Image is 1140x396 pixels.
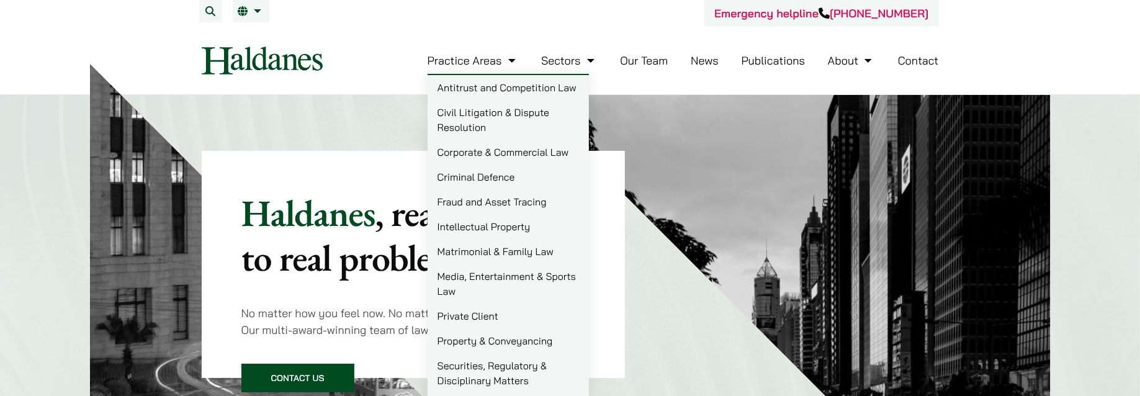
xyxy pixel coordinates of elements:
a: Criminal Defence [428,164,589,189]
a: Matrimonial & Family Law [428,239,589,264]
a: Private Client [428,304,589,328]
a: Fraud and Asset Tracing [428,189,589,214]
a: Civil Litigation & Dispute Resolution [428,100,589,140]
mark: , real solutions to real problems [241,189,581,282]
a: Contact Us [241,364,354,392]
a: EN [238,6,264,16]
a: Property & Conveyancing [428,328,589,353]
p: No matter how you feel now. No matter what your legal problem is. Our multi-award-winning team of... [241,305,586,338]
a: Contact [898,53,939,68]
p: Haldanes [241,191,586,280]
a: Antitrust and Competition Law [428,75,589,100]
a: Practice Areas [428,53,519,68]
a: Securities, Regulatory & Disciplinary Matters [428,353,589,393]
a: Our Team [620,53,668,68]
a: About [828,53,875,68]
a: Corporate & Commercial Law [428,140,589,164]
img: Logo of Haldanes [202,47,323,74]
a: Media, Entertainment & Sports Law [428,264,589,304]
a: News [691,53,719,68]
a: Intellectual Property [428,214,589,239]
a: Emergency helpline[PHONE_NUMBER] [714,6,928,20]
a: Sectors [541,53,597,68]
a: Publications [742,53,806,68]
